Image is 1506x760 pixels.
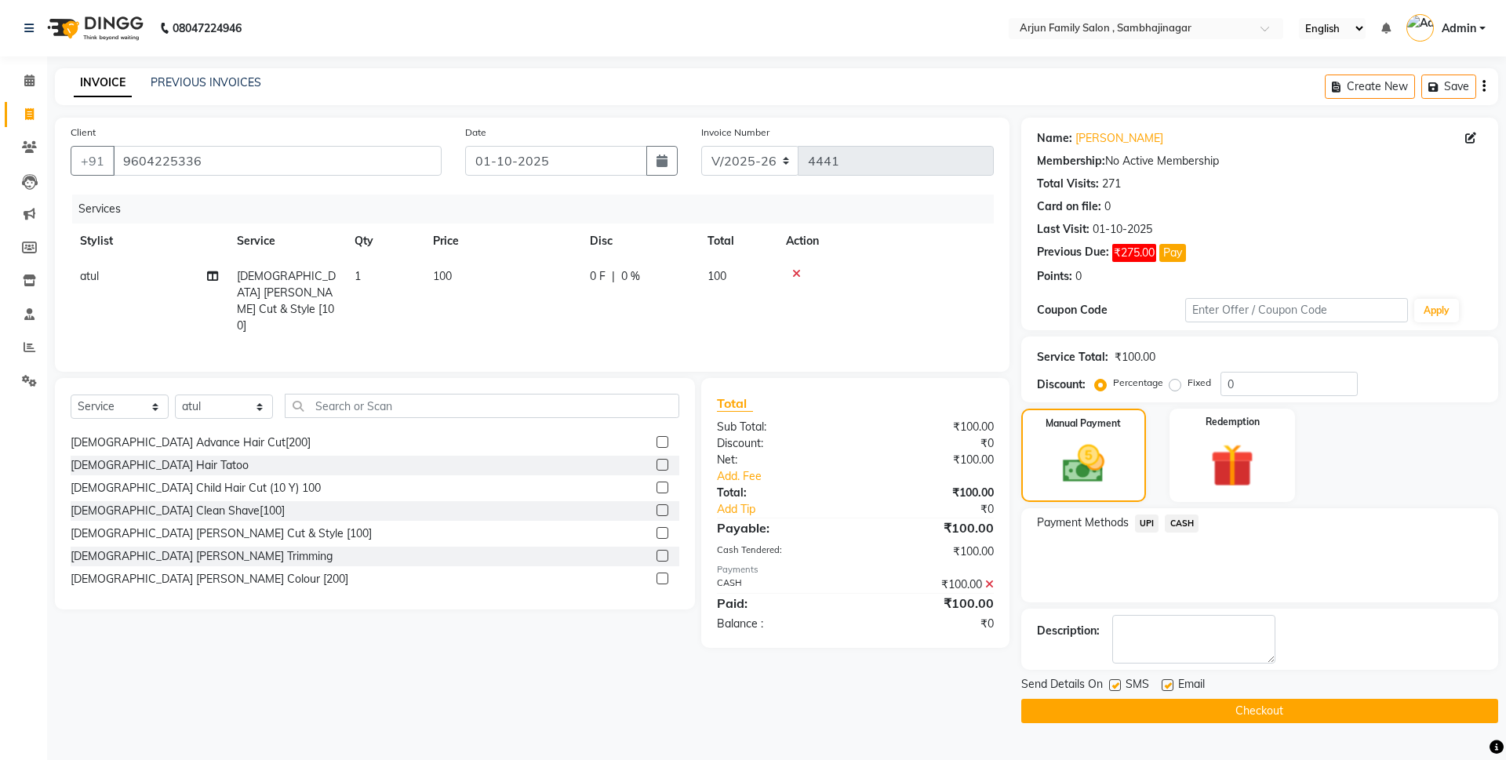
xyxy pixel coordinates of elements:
[855,485,1005,501] div: ₹100.00
[1021,699,1498,723] button: Checkout
[1185,298,1408,322] input: Enter Offer / Coupon Code
[1037,515,1129,531] span: Payment Methods
[717,395,753,412] span: Total
[71,224,227,259] th: Stylist
[113,146,442,176] input: Search by Name/Mobile/Email/Code
[1112,244,1156,262] span: ₹275.00
[1037,153,1482,169] div: No Active Membership
[1037,302,1185,318] div: Coupon Code
[705,518,855,537] div: Payable:
[345,224,424,259] th: Qty
[1421,75,1476,99] button: Save
[71,125,96,140] label: Client
[705,576,855,593] div: CASH
[705,544,855,560] div: Cash Tendered:
[1188,376,1211,390] label: Fixed
[1037,198,1101,215] div: Card on file:
[1197,438,1268,493] img: _gift.svg
[705,501,880,518] a: Add Tip
[1075,130,1163,147] a: [PERSON_NAME]
[72,195,1006,224] div: Services
[612,268,615,285] span: |
[1102,176,1121,192] div: 271
[151,75,261,89] a: PREVIOUS INVOICES
[1325,75,1415,99] button: Create New
[880,501,1005,518] div: ₹0
[71,503,285,519] div: [DEMOGRAPHIC_DATA] Clean Shave[100]
[1135,515,1159,533] span: UPI
[705,419,855,435] div: Sub Total:
[855,518,1005,537] div: ₹100.00
[285,394,679,418] input: Search or Scan
[855,576,1005,593] div: ₹100.00
[1049,440,1118,488] img: _cash.svg
[71,457,249,474] div: [DEMOGRAPHIC_DATA] Hair Tatoo
[1178,676,1205,696] span: Email
[855,544,1005,560] div: ₹100.00
[777,224,994,259] th: Action
[433,269,452,283] span: 100
[1037,153,1105,169] div: Membership:
[1037,376,1086,393] div: Discount:
[1021,676,1103,696] span: Send Details On
[855,452,1005,468] div: ₹100.00
[590,268,606,285] span: 0 F
[1093,221,1152,238] div: 01-10-2025
[1165,515,1199,533] span: CASH
[71,435,311,451] div: [DEMOGRAPHIC_DATA] Advance Hair Cut[200]
[1126,676,1149,696] span: SMS
[855,435,1005,452] div: ₹0
[580,224,698,259] th: Disc
[1414,299,1459,322] button: Apply
[74,69,132,97] a: INVOICE
[705,435,855,452] div: Discount:
[701,125,769,140] label: Invoice Number
[173,6,242,50] b: 08047224946
[40,6,147,50] img: logo
[705,594,855,613] div: Paid:
[1037,623,1100,639] div: Description:
[1075,268,1082,285] div: 0
[71,146,115,176] button: +91
[855,616,1005,632] div: ₹0
[1113,376,1163,390] label: Percentage
[705,616,855,632] div: Balance :
[705,452,855,468] div: Net:
[1115,349,1155,365] div: ₹100.00
[237,269,336,333] span: [DEMOGRAPHIC_DATA] [PERSON_NAME] Cut & Style [100]
[465,125,486,140] label: Date
[855,419,1005,435] div: ₹100.00
[80,269,99,283] span: atul
[1037,244,1109,262] div: Previous Due:
[698,224,777,259] th: Total
[1104,198,1111,215] div: 0
[424,224,580,259] th: Price
[621,268,640,285] span: 0 %
[708,269,726,283] span: 100
[717,563,994,576] div: Payments
[1206,415,1260,429] label: Redemption
[71,548,333,565] div: [DEMOGRAPHIC_DATA] [PERSON_NAME] Trimming
[71,480,321,496] div: [DEMOGRAPHIC_DATA] Child Hair Cut (10 Y) 100
[1406,14,1434,42] img: Admin
[1037,221,1089,238] div: Last Visit:
[355,269,361,283] span: 1
[71,571,348,587] div: [DEMOGRAPHIC_DATA] [PERSON_NAME] Colour [200]
[1037,349,1108,365] div: Service Total:
[705,468,1006,485] a: Add. Fee
[1442,20,1476,37] span: Admin
[855,594,1005,613] div: ₹100.00
[1046,416,1121,431] label: Manual Payment
[1159,244,1186,262] button: Pay
[227,224,345,259] th: Service
[71,525,372,542] div: [DEMOGRAPHIC_DATA] [PERSON_NAME] Cut & Style [100]
[1037,176,1099,192] div: Total Visits:
[1037,130,1072,147] div: Name:
[1037,268,1072,285] div: Points:
[705,485,855,501] div: Total:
